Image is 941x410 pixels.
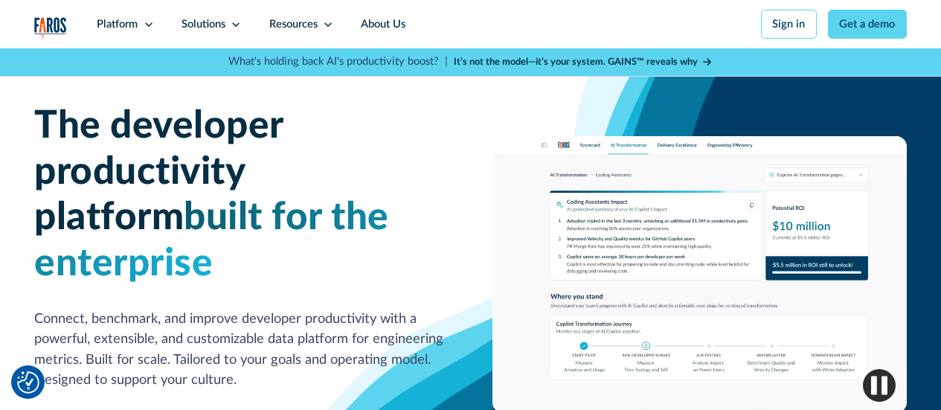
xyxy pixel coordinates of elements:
a: home [34,17,67,38]
a: Sign in [761,10,817,39]
strong: It’s not the model—it’s your system. GAINS™ reveals why [454,57,698,66]
div: Resources [269,16,318,33]
p: Connect, benchmark, and improve developer productivity with a powerful, extensible, and customiza... [34,309,449,391]
span: built for the enterprise [34,199,389,283]
p: What's holding back AI's productivity boost? | [228,54,448,70]
img: Revisit consent button [17,371,39,394]
img: Logo of the analytics and reporting company Faros. [34,17,67,38]
div: Solutions [182,16,225,33]
a: Get a demo [828,10,907,39]
h1: The developer productivity platform [34,103,449,286]
div: Platform [97,16,138,33]
img: Pause video [863,369,896,402]
button: Cookie Settings [17,371,39,394]
a: It’s not the model—it’s your system. GAINS™ reveals why [454,55,713,69]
